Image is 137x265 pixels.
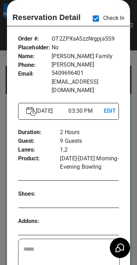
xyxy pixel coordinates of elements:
[60,154,119,171] p: [DATE]-[DATE] Morning-Evening Bowling
[18,154,60,163] p: Product :
[68,107,104,115] p: 03:30 PM
[104,107,111,116] p: EDIT
[52,52,119,69] p: [PERSON_NAME] Family [PERSON_NAME]
[18,70,52,78] p: Email :
[18,217,43,226] p: Addons :
[33,107,69,115] p: [DATE]
[18,35,52,43] p: Order # :
[52,69,119,78] p: 5409696401
[18,146,60,154] p: Lanes :
[52,78,119,95] p: [EMAIL_ADDRESS][DOMAIN_NAME]
[60,137,119,146] p: 9 Guests
[18,190,43,198] p: Shoes :
[18,61,52,70] p: Phone :
[52,35,119,43] p: OT2ZPXsA5zzNrgpja5S9
[60,128,119,137] p: 2 Hours
[26,107,36,116] img: Vector
[18,128,60,137] p: Duration :
[18,43,52,52] p: Placeholder :
[18,52,52,61] p: Name :
[60,146,119,154] p: 1,2
[89,11,124,26] p: Check In
[52,43,119,52] p: No
[18,137,60,146] p: Guest :
[13,12,81,23] p: Reservation Detail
